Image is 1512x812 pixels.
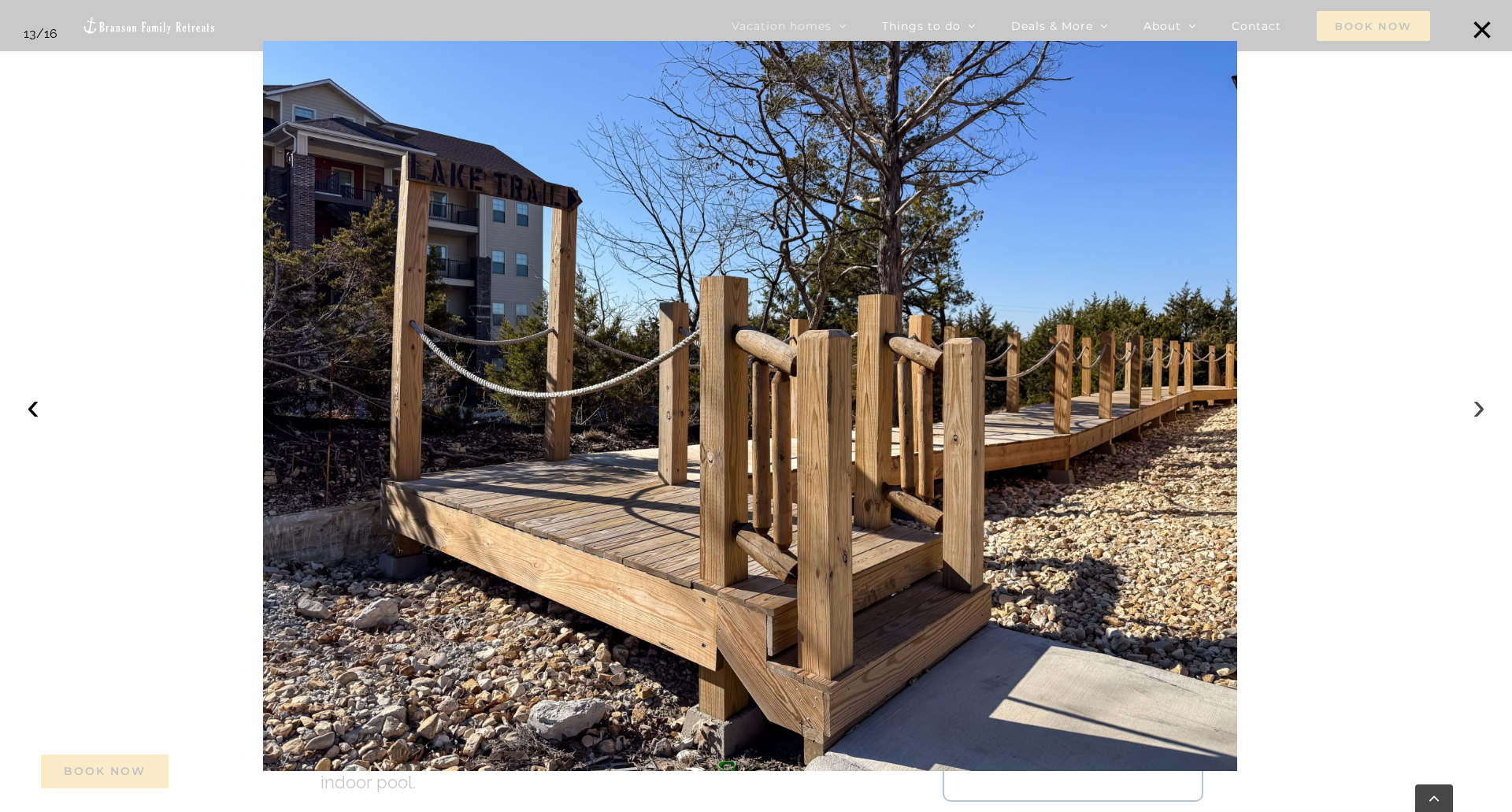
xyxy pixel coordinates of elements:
[16,389,50,424] button: ‹
[1462,389,1496,424] button: ›
[1465,13,1499,47] button: ×
[263,41,1237,772] img: Summer-Bay-path-to-lake-1-scaled.jpg
[24,26,36,41] span: 13
[44,26,57,41] span: 16
[24,24,57,44] div: /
